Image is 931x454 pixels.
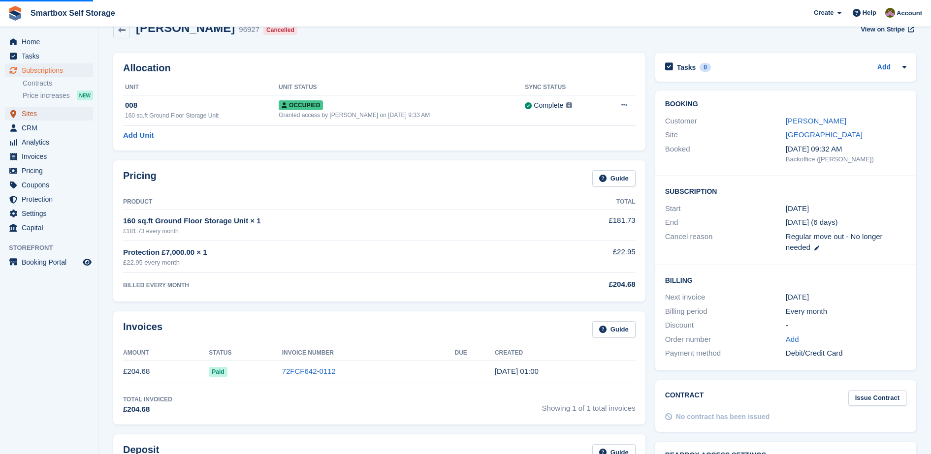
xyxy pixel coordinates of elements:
[123,215,552,227] div: 160 sq.ft Ground Floor Storage Unit × 1
[665,116,786,127] div: Customer
[786,117,846,125] a: [PERSON_NAME]
[209,367,227,377] span: Paid
[22,107,81,121] span: Sites
[23,79,93,88] a: Contracts
[8,6,23,21] img: stora-icon-8386f47178a22dfd0bd8f6a31ec36ba5ce8667c1dd55bd0f319d3a0aa187defe.svg
[5,178,93,192] a: menu
[665,203,786,214] div: Start
[665,275,906,285] h2: Billing
[5,221,93,235] a: menu
[5,207,93,220] a: menu
[786,130,863,139] a: [GEOGRAPHIC_DATA]
[552,241,636,273] td: £22.95
[22,121,81,135] span: CRM
[665,217,786,228] div: End
[861,25,904,34] span: View on Stripe
[123,258,552,268] div: £22.95 every month
[665,231,786,253] div: Cancel reason
[525,80,602,95] th: Sync Status
[22,135,81,149] span: Analytics
[5,164,93,178] a: menu
[77,91,93,100] div: NEW
[123,170,157,186] h2: Pricing
[5,107,93,121] a: menu
[23,91,70,100] span: Price increases
[566,102,572,108] img: icon-info-grey-7440780725fd019a000dd9b08b2336e03edf1995a4989e88bcd33f0948082b44.svg
[282,345,455,361] th: Invoice Number
[23,90,93,101] a: Price increases NEW
[455,345,495,361] th: Due
[495,345,636,361] th: Created
[5,63,93,77] a: menu
[665,320,786,331] div: Discount
[786,218,838,226] span: [DATE] (6 days)
[665,186,906,196] h2: Subscription
[592,321,636,337] a: Guide
[22,207,81,220] span: Settings
[22,63,81,77] span: Subscriptions
[885,8,895,18] img: Kayleigh Devlin
[877,62,891,73] a: Add
[123,227,552,236] div: £181.73 every month
[22,35,81,49] span: Home
[542,395,636,415] span: Showing 1 of 1 total invoices
[665,292,786,303] div: Next invoice
[22,255,81,269] span: Booking Portal
[5,121,93,135] a: menu
[665,129,786,141] div: Site
[897,8,922,18] span: Account
[676,412,770,422] div: No contract has been issued
[123,130,154,141] a: Add Unit
[5,150,93,163] a: menu
[9,243,98,253] span: Storefront
[665,348,786,359] div: Payment method
[665,100,906,108] h2: Booking
[123,247,552,258] div: Protection £7,000.00 × 1
[136,21,235,34] h2: [PERSON_NAME]
[786,306,906,317] div: Every month
[22,150,81,163] span: Invoices
[22,192,81,206] span: Protection
[677,63,696,72] h2: Tasks
[239,24,259,35] div: 96927
[665,306,786,317] div: Billing period
[279,111,525,120] div: Granted access by [PERSON_NAME] on [DATE] 9:33 AM
[5,49,93,63] a: menu
[279,100,323,110] span: Occupied
[81,256,93,268] a: Preview store
[786,144,906,155] div: [DATE] 09:32 AM
[123,80,279,95] th: Unit
[665,144,786,164] div: Booked
[123,345,209,361] th: Amount
[495,367,539,375] time: 2025-08-07 00:00:32 UTC
[665,390,704,406] h2: Contract
[786,320,906,331] div: -
[5,35,93,49] a: menu
[786,232,883,252] span: Regular move out - No longer needed
[123,281,552,290] div: BILLED EVERY MONTH
[123,404,172,415] div: £204.68
[123,194,552,210] th: Product
[814,8,834,18] span: Create
[125,111,279,120] div: 160 sq.ft Ground Floor Storage Unit
[22,178,81,192] span: Coupons
[552,279,636,290] div: £204.68
[279,80,525,95] th: Unit Status
[22,221,81,235] span: Capital
[786,203,809,214] time: 2025-08-07 00:00:00 UTC
[22,164,81,178] span: Pricing
[786,334,799,345] a: Add
[552,210,636,241] td: £181.73
[786,348,906,359] div: Debit/Credit Card
[786,154,906,164] div: Backoffice ([PERSON_NAME])
[263,25,297,35] div: Cancelled
[665,334,786,345] div: Order number
[123,62,636,74] h2: Allocation
[552,194,636,210] th: Total
[125,100,279,111] div: 008
[5,192,93,206] a: menu
[857,21,916,37] a: View on Stripe
[592,170,636,186] a: Guide
[22,49,81,63] span: Tasks
[5,255,93,269] a: menu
